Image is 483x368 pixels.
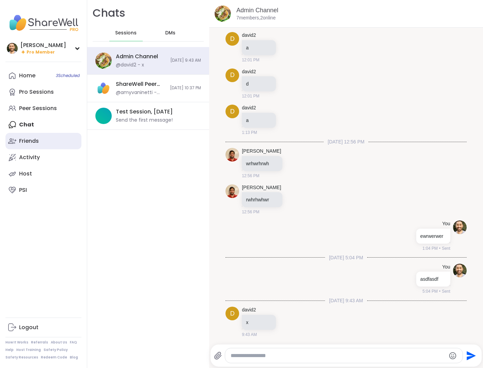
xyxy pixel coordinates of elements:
a: Host Training [16,348,41,352]
span: d [230,309,235,318]
img: ShareWell Nav Logo [5,11,81,35]
div: Host [19,170,32,178]
img: https://sharewell-space-live.sfo3.digitaloceanspaces.com/user-generated/18f06f5c-652e-4b97-94dd-4... [225,184,239,198]
div: Test Session, [DATE] [116,108,173,116]
a: Peer Sessions [5,100,81,117]
a: About Us [51,340,67,345]
img: https://sharewell-space-live.sfo3.digitaloceanspaces.com/user-generated/18f06f5c-652e-4b97-94dd-4... [225,148,239,162]
a: PSI [5,182,81,198]
div: @david2 - x [116,62,144,68]
span: DMs [165,30,175,36]
a: Home3Scheduled [5,67,81,84]
div: a [246,44,272,51]
a: david2 [242,307,256,313]
a: [PERSON_NAME] [242,148,281,155]
span: [DATE] 9:43 AM [170,58,201,63]
a: Host [5,166,81,182]
a: Admin Channel [236,7,278,14]
button: Send [463,348,478,363]
h4: You [442,264,450,271]
div: [PERSON_NAME] [20,42,66,49]
textarea: Type your message [231,352,446,359]
img: Test Session, Sep 08 [95,108,112,124]
span: 9:43 AM [242,332,257,338]
div: Friends [19,137,39,145]
a: Safety Resources [5,355,38,360]
div: Home [19,72,35,79]
h1: Chats [93,5,125,21]
span: 5:04 PM [422,288,438,294]
a: Redeem Code [41,355,67,360]
div: Pro Sessions [19,88,54,96]
h4: You [442,220,450,227]
p: ewrwerwer [420,233,446,240]
span: 1:04 PM [422,245,438,251]
div: Admin Channel [116,53,158,60]
div: Logout [19,324,38,331]
span: [DATE] 12:56 PM [324,138,369,145]
a: david2 [242,68,256,75]
p: 7 members, 2 online [236,15,276,21]
span: 12:01 PM [242,93,259,99]
a: Friends [5,133,81,149]
span: Pro Member [27,49,55,55]
div: x [246,319,272,326]
button: Emoji picker [449,352,457,360]
span: • [439,288,440,294]
div: d [246,80,272,87]
span: Sent [442,245,450,251]
span: 3 Scheduled [56,73,80,78]
span: [DATE] 5:04 PM [325,254,367,261]
span: d [230,107,235,116]
a: FAQ [70,340,77,345]
span: 1:13 PM [242,129,257,136]
img: Admin Channel [95,52,112,69]
span: [DATE] 9:43 AM [325,297,367,304]
span: d [230,34,235,44]
img: ShareWell Peer Council [95,80,112,96]
a: david2 [242,105,256,111]
a: Help [5,348,14,352]
div: PSI [19,186,27,194]
span: • [439,245,440,251]
a: Safety Policy [44,348,68,352]
p: wrhwrhrwh [246,160,278,167]
img: https://sharewell-space-live.sfo3.digitaloceanspaces.com/user-generated/d9ea036c-8686-480c-8a8f-e... [453,220,467,234]
img: brett [7,43,18,54]
div: a [246,117,272,124]
div: Activity [19,154,40,161]
div: Peer Sessions [19,105,57,112]
img: Admin Channel [215,5,231,22]
a: Referrals [31,340,48,345]
div: @amyvaninetti - Thank you for sharing your perspectives, and for the genuine care you show for ou... [116,89,166,96]
div: Send the first message! [116,117,173,124]
span: Sent [442,288,450,294]
a: How It Works [5,340,28,345]
a: Logout [5,319,81,336]
span: 12:01 PM [242,57,259,63]
a: david2 [242,32,256,39]
a: [PERSON_NAME] [242,184,281,191]
p: rwhrhwhwr [246,196,278,203]
div: ShareWell Peer Council [116,80,166,88]
span: [DATE] 10:37 PM [170,85,201,91]
span: 12:56 PM [242,209,259,215]
a: Blog [70,355,78,360]
a: Pro Sessions [5,84,81,100]
span: Sessions [115,30,137,36]
span: 12:56 PM [242,173,259,179]
span: d [230,71,235,80]
img: https://sharewell-space-live.sfo3.digitaloceanspaces.com/user-generated/d9ea036c-8686-480c-8a8f-e... [453,264,467,277]
p: asdfasdf [420,276,446,282]
a: Activity [5,149,81,166]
